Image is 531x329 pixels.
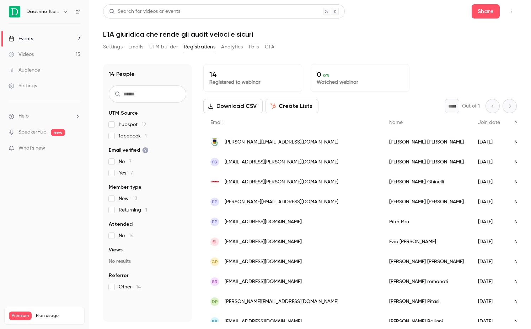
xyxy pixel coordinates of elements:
[472,4,500,19] button: Share
[212,318,218,325] span: PB
[471,292,507,312] div: [DATE]
[382,192,471,212] div: [PERSON_NAME] [PERSON_NAME]
[225,158,338,166] span: [EMAIL_ADDRESS][PERSON_NAME][DOMAIN_NAME]
[471,272,507,292] div: [DATE]
[119,283,141,291] span: Other
[18,145,45,152] span: What's new
[382,172,471,192] div: [PERSON_NAME] Ghinelli
[103,30,517,38] h1: L'IA giuridica che rende gli audit veloci e sicuri
[213,239,217,245] span: EL
[225,238,302,246] span: [EMAIL_ADDRESS][DOMAIN_NAME]
[109,272,129,279] span: Referrer
[382,252,471,272] div: [PERSON_NAME] [PERSON_NAME]
[382,232,471,252] div: Ezio [PERSON_NAME]
[18,113,29,120] span: Help
[203,99,263,113] button: Download CSV
[225,218,302,226] span: [EMAIL_ADDRESS][DOMAIN_NAME]
[145,134,147,139] span: 1
[471,152,507,172] div: [DATE]
[212,298,218,305] span: DP
[471,172,507,192] div: [DATE]
[109,70,135,78] h1: 14 People
[225,278,302,286] span: [EMAIL_ADDRESS][DOMAIN_NAME]
[225,298,338,305] span: [PERSON_NAME][EMAIL_ADDRESS][DOMAIN_NAME]
[225,258,302,266] span: [EMAIL_ADDRESS][DOMAIN_NAME]
[142,122,146,127] span: 12
[109,184,141,191] span: Member type
[225,139,338,146] span: [PERSON_NAME][EMAIL_ADDRESS][DOMAIN_NAME]
[184,41,215,53] button: Registrations
[109,147,149,154] span: Email verified
[471,232,507,252] div: [DATE]
[119,121,146,128] span: hubspot
[212,159,217,165] span: FB
[149,41,178,53] button: UTM builder
[225,178,338,186] span: [EMAIL_ADDRESS][PERSON_NAME][DOMAIN_NAME]
[119,158,132,165] span: No
[109,246,123,254] span: Views
[119,169,133,177] span: Yes
[471,192,507,212] div: [DATE]
[109,221,133,228] span: Attended
[389,120,403,125] span: Name
[225,318,302,325] span: [EMAIL_ADDRESS][DOMAIN_NAME]
[9,6,20,17] img: Doctrine Italia
[9,113,80,120] li: help-dropdown-opener
[382,132,471,152] div: [PERSON_NAME] [PERSON_NAME]
[209,79,296,86] p: Registered to webinar
[221,41,243,53] button: Analytics
[72,145,80,152] iframe: Noticeable Trigger
[317,79,403,86] p: Watched webinar
[136,284,141,289] span: 14
[210,120,222,125] span: Email
[210,178,219,186] img: marr.it
[317,70,403,79] p: 0
[9,51,34,58] div: Videos
[145,208,147,213] span: 1
[462,103,480,110] p: Out of 1
[471,132,507,152] div: [DATE]
[109,258,186,265] p: No results
[212,219,218,225] span: PP
[119,232,134,239] span: No
[130,171,133,176] span: 7
[265,41,274,53] button: CTA
[471,212,507,232] div: [DATE]
[129,159,132,164] span: 7
[119,132,147,140] span: facebook
[382,292,471,312] div: [PERSON_NAME] Pitasi
[211,258,218,265] span: GP
[119,195,137,202] span: New
[212,199,218,205] span: PP
[109,8,180,15] div: Search for videos or events
[382,212,471,232] div: Piter Pen
[109,110,138,117] span: UTM Source
[36,313,80,319] span: Plan usage
[210,138,219,146] img: provincia.crotone.it
[249,41,259,53] button: Polls
[128,41,143,53] button: Emails
[9,35,33,42] div: Events
[119,207,147,214] span: Returning
[133,196,137,201] span: 13
[209,70,296,79] p: 14
[129,233,134,238] span: 14
[382,152,471,172] div: [PERSON_NAME] [PERSON_NAME]
[51,129,65,136] span: new
[212,278,218,285] span: sr
[471,252,507,272] div: [DATE]
[323,73,329,78] span: 0 %
[382,272,471,292] div: [PERSON_NAME] romanati
[26,8,60,15] h6: Doctrine Italia
[9,82,37,89] div: Settings
[9,312,32,320] span: Premium
[225,198,338,206] span: [PERSON_NAME][EMAIL_ADDRESS][DOMAIN_NAME]
[103,41,123,53] button: Settings
[9,67,40,74] div: Audience
[265,99,318,113] button: Create Lists
[478,120,500,125] span: Join date
[18,129,47,136] a: SpeakerHub
[109,110,186,291] section: facet-groups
